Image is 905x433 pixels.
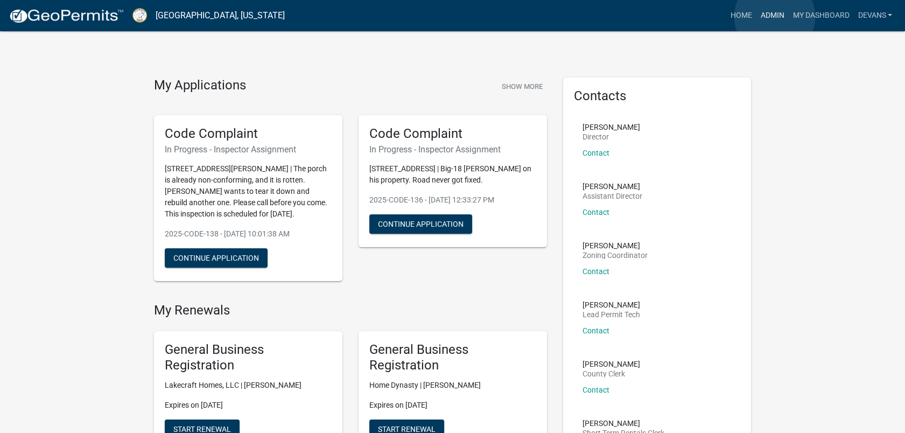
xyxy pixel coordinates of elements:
a: Contact [583,386,609,394]
a: devans [853,5,896,26]
p: [PERSON_NAME] [583,420,664,427]
p: [PERSON_NAME] [583,183,642,190]
p: Expires on [DATE] [165,400,332,411]
p: Lakecraft Homes, LLC | [PERSON_NAME] [165,380,332,391]
a: Home [726,5,756,26]
p: [STREET_ADDRESS][PERSON_NAME] | The porch is already non-conforming, and it is rotten. [PERSON_NA... [165,163,332,220]
a: Contact [583,208,609,216]
h6: In Progress - Inspector Assignment [369,144,536,155]
a: Contact [583,149,609,157]
span: Start Renewal [378,424,436,433]
p: [PERSON_NAME] [583,242,648,249]
p: [PERSON_NAME] [583,123,640,131]
h5: General Business Registration [369,342,536,373]
a: Admin [756,5,788,26]
button: Continue Application [369,214,472,234]
p: Lead Permit Tech [583,311,640,318]
p: Assistant Director [583,192,642,200]
a: [GEOGRAPHIC_DATA], [US_STATE] [156,6,285,25]
h5: General Business Registration [165,342,332,373]
h5: Code Complaint [369,126,536,142]
button: Continue Application [165,248,268,268]
h5: Code Complaint [165,126,332,142]
p: 2025-CODE-136 - [DATE] 12:33:27 PM [369,194,536,206]
h4: My Applications [154,78,246,94]
h4: My Renewals [154,303,547,318]
p: Expires on [DATE] [369,400,536,411]
h5: Contacts [574,88,741,104]
img: Putnam County, Georgia [132,8,147,23]
p: [PERSON_NAME] [583,301,640,309]
a: Contact [583,267,609,276]
p: 2025-CODE-138 - [DATE] 10:01:38 AM [165,228,332,240]
p: Zoning Coordinator [583,252,648,259]
p: [STREET_ADDRESS] | Big-18 [PERSON_NAME] on his property. Road never got fixed. [369,163,536,186]
p: Home Dynasty | [PERSON_NAME] [369,380,536,391]
h6: In Progress - Inspector Assignment [165,144,332,155]
p: [PERSON_NAME] [583,360,640,368]
p: County Clerk [583,370,640,378]
a: Contact [583,326,609,335]
a: My Dashboard [788,5,853,26]
span: Start Renewal [173,424,231,433]
p: Director [583,133,640,141]
button: Show More [497,78,547,95]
